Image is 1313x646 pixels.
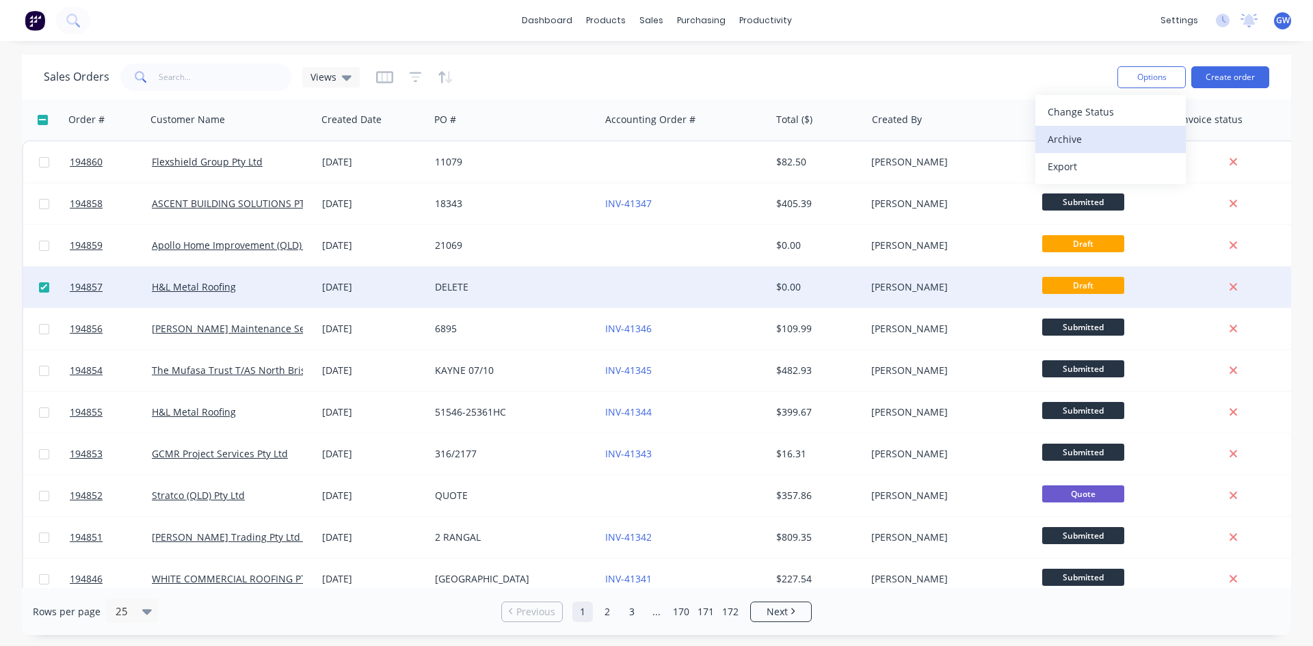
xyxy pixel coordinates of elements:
[70,350,152,391] a: 194854
[776,155,856,169] div: $82.50
[434,113,456,126] div: PO #
[322,197,424,211] div: [DATE]
[435,447,587,461] div: 316/2177
[605,530,652,543] a: INV-41342
[1042,193,1124,211] span: Submitted
[322,364,424,377] div: [DATE]
[152,322,365,335] a: [PERSON_NAME] Maintenance Services Pty Ltd
[776,489,856,502] div: $357.86
[670,10,732,31] div: purchasing
[1042,444,1124,461] span: Submitted
[605,447,652,460] a: INV-41343
[152,197,330,210] a: ASCENT BUILDING SOLUTIONS PTY LTD
[572,602,593,622] a: Page 1 is your current page
[671,602,691,622] a: Page 170
[310,70,336,84] span: Views
[776,239,856,252] div: $0.00
[1154,10,1205,31] div: settings
[322,155,424,169] div: [DATE]
[871,155,1023,169] div: [PERSON_NAME]
[152,489,245,502] a: Stratco (QLD) Pty Ltd
[152,447,288,460] a: GCMR Project Services Pty Ltd
[70,405,103,419] span: 194855
[1042,485,1124,502] span: Quote
[1117,66,1186,88] button: Options
[720,602,741,622] a: Page 172
[633,10,670,31] div: sales
[1042,360,1124,377] span: Submitted
[435,239,587,252] div: 21069
[871,280,1023,294] div: [PERSON_NAME]
[776,322,856,336] div: $109.99
[159,64,292,91] input: Search...
[767,605,788,619] span: Next
[435,489,587,502] div: QUOTE
[435,197,587,211] div: 18343
[871,447,1023,461] div: [PERSON_NAME]
[871,530,1023,544] div: [PERSON_NAME]
[622,602,642,622] a: Page 3
[605,405,652,418] a: INV-41344
[70,447,103,461] span: 194853
[776,364,856,377] div: $482.93
[516,605,555,619] span: Previous
[70,308,152,349] a: 194856
[152,364,428,377] a: The Mufasa Trust T/AS North Brisbane Metal Roofing Pty Ltd
[871,572,1023,586] div: [PERSON_NAME]
[605,113,695,126] div: Accounting Order #
[1042,527,1124,544] span: Submitted
[695,602,716,622] a: Page 171
[70,572,103,586] span: 194846
[70,475,152,516] a: 194852
[1048,129,1173,149] div: Archive
[871,405,1023,419] div: [PERSON_NAME]
[776,447,856,461] div: $16.31
[152,572,332,585] a: WHITE COMMERCIAL ROOFING PTY LTD
[871,364,1023,377] div: [PERSON_NAME]
[322,322,424,336] div: [DATE]
[70,225,152,266] a: 194859
[152,530,397,543] a: [PERSON_NAME] Trading Pty Ltd T/AS Coastal Roofing
[70,517,152,558] a: 194851
[33,605,101,619] span: Rows per page
[322,239,424,252] div: [DATE]
[70,433,152,474] a: 194853
[435,572,587,586] div: [GEOGRAPHIC_DATA]
[1048,157,1173,176] div: Export
[1180,113,1243,126] div: Invoice status
[152,405,236,418] a: H&L Metal Roofing
[70,142,152,183] a: 194860
[70,489,103,502] span: 194852
[322,530,424,544] div: [DATE]
[435,322,587,336] div: 6895
[152,239,335,252] a: Apollo Home Improvement (QLD) Pty Ltd
[515,10,579,31] a: dashboard
[751,605,811,619] a: Next page
[496,602,817,622] ul: Pagination
[70,322,103,336] span: 194856
[871,239,1023,252] div: [PERSON_NAME]
[70,364,103,377] span: 194854
[605,322,652,335] a: INV-41346
[70,280,103,294] span: 194857
[872,113,922,126] div: Created By
[732,10,799,31] div: productivity
[435,155,587,169] div: 11079
[1042,277,1124,294] span: Draft
[44,70,109,83] h1: Sales Orders
[579,10,633,31] div: products
[70,183,152,224] a: 194858
[776,405,856,419] div: $399.67
[322,447,424,461] div: [DATE]
[1191,66,1269,88] button: Create order
[1042,319,1124,336] span: Submitted
[776,530,856,544] div: $809.35
[435,364,587,377] div: KAYNE 07/10
[871,489,1023,502] div: [PERSON_NAME]
[435,280,587,294] div: DELETE
[605,364,652,377] a: INV-41345
[25,10,45,31] img: Factory
[322,572,424,586] div: [DATE]
[1048,102,1173,122] div: Change Status
[70,155,103,169] span: 194860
